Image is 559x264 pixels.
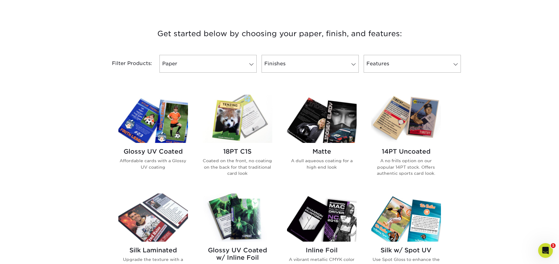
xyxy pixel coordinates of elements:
a: 14PT Uncoated Trading Cards 14PT Uncoated A no frills option on our popular 14PT stock. Offers au... [371,95,441,186]
a: Finishes [262,55,359,73]
img: Glossy UV Coated w/ Inline Foil Trading Cards [203,193,272,242]
h2: Inline Foil [287,247,357,254]
img: Silk w/ Spot UV Trading Cards [371,193,441,242]
p: Affordable cards with a Glossy UV coating [118,158,188,170]
iframe: Google Customer Reviews [2,245,52,262]
a: Glossy UV Coated Trading Cards Glossy UV Coated Affordable cards with a Glossy UV coating [118,95,188,186]
h2: 18PT C1S [203,148,272,155]
h2: Glossy UV Coated w/ Inline Foil [203,247,272,261]
h2: Matte [287,148,357,155]
img: 14PT Uncoated Trading Cards [371,95,441,143]
p: A dull aqueous coating for a high end look [287,158,357,170]
p: A no frills option on our popular 14PT stock. Offers authentic sports card look. [371,158,441,176]
img: Glossy UV Coated Trading Cards [118,95,188,143]
h2: Glossy UV Coated [118,148,188,155]
div: Filter Products: [96,55,157,73]
img: Silk Laminated Trading Cards [118,193,188,242]
span: 1 [551,243,556,248]
h2: 14PT Uncoated [371,148,441,155]
a: Features [364,55,461,73]
img: 18PT C1S Trading Cards [203,95,272,143]
a: 18PT C1S Trading Cards 18PT C1S Coated on the front, no coating on the back for that traditional ... [203,95,272,186]
h3: Get started below by choosing your paper, finish, and features: [100,20,459,48]
p: Coated on the front, no coating on the back for that traditional card look [203,158,272,176]
img: Inline Foil Trading Cards [287,193,357,242]
a: Matte Trading Cards Matte A dull aqueous coating for a high end look [287,95,357,186]
h2: Silk w/ Spot UV [371,247,441,254]
h2: Silk Laminated [118,247,188,254]
img: Matte Trading Cards [287,95,357,143]
a: Paper [159,55,257,73]
iframe: Intercom live chat [538,243,553,258]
